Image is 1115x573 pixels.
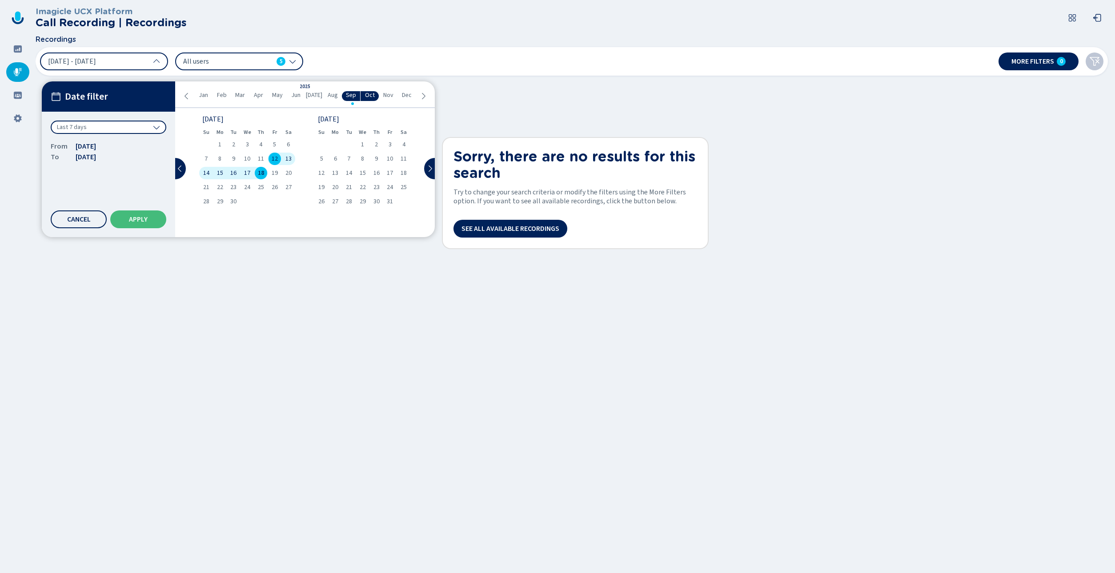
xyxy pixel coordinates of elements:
div: Tue Sep 23 2025 [227,181,241,194]
span: 21 [203,184,209,190]
span: 4 [402,141,405,148]
svg: dashboard-filled [13,44,22,53]
div: Sat Oct 04 2025 [397,138,411,151]
div: Wed Sep 03 2025 [241,138,254,151]
div: Sat Sep 27 2025 [281,181,295,194]
span: 5 [273,141,276,148]
div: Thu Sep 18 2025 [254,167,268,179]
span: 14 [203,170,209,176]
div: Wed Oct 08 2025 [356,153,369,165]
div: Thu Oct 16 2025 [369,167,383,179]
span: 21 [346,184,352,190]
span: 5 [320,156,323,162]
div: [DATE] [202,116,292,122]
span: 30 [373,198,380,205]
div: Wed Sep 17 2025 [241,167,254,179]
span: Sep [346,92,356,99]
div: Mon Sep 22 2025 [213,181,227,194]
svg: mic-fill [13,68,22,77]
span: 23 [373,184,380,190]
div: Mon Oct 06 2025 [329,153,342,165]
span: Dec [402,92,412,99]
svg: chevron-right [420,93,427,100]
span: 16 [373,170,380,176]
div: Thu Oct 09 2025 [369,153,383,165]
span: 18 [401,170,407,176]
div: Mon Sep 29 2025 [213,195,227,208]
div: Fri Sep 05 2025 [268,138,281,151]
div: [DATE] [318,116,408,122]
div: 2025 [300,84,310,90]
abbr: Monday [332,129,339,135]
button: Clear filters [1086,52,1103,70]
span: Nov [383,92,393,99]
abbr: Monday [217,129,224,135]
span: 1 [361,141,364,148]
span: 15 [217,170,223,176]
span: 22 [217,184,223,190]
span: From [51,141,68,152]
span: 16 [230,170,237,176]
span: 19 [272,170,278,176]
div: Sun Oct 05 2025 [315,153,329,165]
span: Aug [328,92,338,99]
span: Apply [129,216,148,223]
abbr: Thursday [373,129,380,135]
button: More filters0 [999,52,1079,70]
span: 31 [387,198,393,205]
div: Recordings [6,62,29,82]
abbr: Friday [388,129,392,135]
div: Sat Sep 13 2025 [281,153,295,165]
span: To [51,152,68,162]
span: 25 [258,184,264,190]
div: Sat Oct 18 2025 [397,167,411,179]
span: 24 [244,184,250,190]
div: Mon Oct 13 2025 [329,167,342,179]
div: Wed Sep 24 2025 [241,181,254,194]
span: [DATE] [76,152,96,162]
button: Cancel [51,210,107,228]
span: Cancel [67,216,91,223]
span: 22 [360,184,366,190]
span: 26 [318,198,325,205]
span: 17 [387,170,393,176]
span: 3 [389,141,392,148]
span: 30 [230,198,237,205]
button: [DATE] - [DATE] [40,52,168,70]
abbr: Wednesday [244,129,251,135]
span: 2 [375,141,378,148]
h3: Imagicle UCX Platform [36,7,187,16]
span: 25 [401,184,407,190]
span: 20 [332,184,338,190]
span: All users [183,56,273,66]
span: 9 [232,156,235,162]
div: Wed Oct 01 2025 [356,138,369,151]
div: Mon Sep 08 2025 [213,153,227,165]
span: 12 [318,170,325,176]
span: 7 [347,156,350,162]
svg: calendar [51,91,61,102]
span: 29 [217,198,223,205]
span: 27 [285,184,292,190]
span: 13 [285,156,292,162]
svg: chevron-down [153,124,160,131]
span: May [272,92,283,99]
svg: chevron-up [153,58,160,65]
span: 17 [244,170,250,176]
div: Fri Oct 17 2025 [383,167,397,179]
abbr: Tuesday [346,129,352,135]
span: 11 [401,156,407,162]
abbr: Wednesday [359,129,366,135]
div: Tue Oct 21 2025 [342,181,356,194]
div: Thu Oct 30 2025 [369,195,383,208]
div: Sat Oct 25 2025 [397,181,411,194]
span: 13 [332,170,338,176]
abbr: Saturday [285,129,292,135]
span: More filters [1011,58,1054,65]
abbr: Friday [273,129,277,135]
svg: chevron-down [289,58,296,65]
div: Mon Sep 15 2025 [213,167,227,179]
div: Mon Oct 27 2025 [329,195,342,208]
div: Sat Oct 11 2025 [397,153,411,165]
div: Thu Oct 02 2025 [369,138,383,151]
